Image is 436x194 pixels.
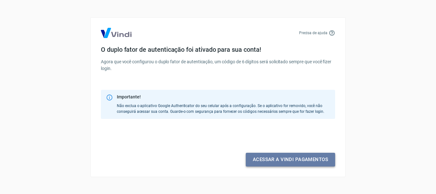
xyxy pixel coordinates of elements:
[299,30,327,36] p: Precisa de ajuda
[117,94,330,100] div: Importante!
[101,46,335,53] h4: O duplo fator de autenticação foi ativado para sua conta!
[117,92,330,117] div: Não exclua o aplicativo Google Authenticator do seu celular após a configuração. Se o aplicativo ...
[246,153,335,166] a: Acessar a Vindi pagamentos
[101,28,132,38] img: Logo Vind
[101,58,335,72] p: Agora que você configurou o duplo fator de autenticação, um código de 6 dígitos será solicitado s...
